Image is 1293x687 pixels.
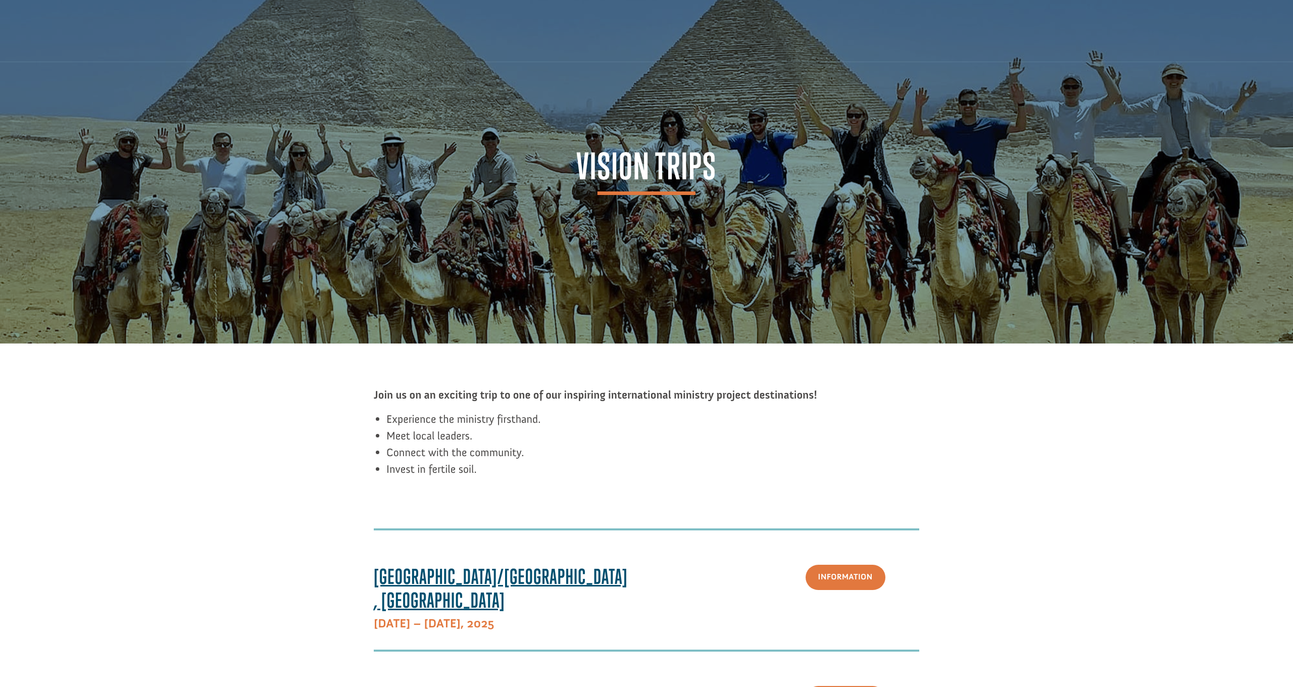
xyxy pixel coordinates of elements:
[576,149,717,194] span: Vision Trips
[386,412,540,426] span: Experience the ministry firsthand.
[386,429,472,443] span: Meet local leaders.
[806,565,885,591] a: Information
[374,616,494,631] strong: [DATE] – [DATE]
[461,616,494,631] span: , 2025
[386,462,477,476] span: Invest in fertile soil.
[374,564,628,612] span: [GEOGRAPHIC_DATA]/[GEOGRAPHIC_DATA], [GEOGRAPHIC_DATA]
[386,446,524,459] span: Connect with the community.
[374,388,817,402] strong: Join us on an exciting trip to one of our inspiring international ministry project destinations!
